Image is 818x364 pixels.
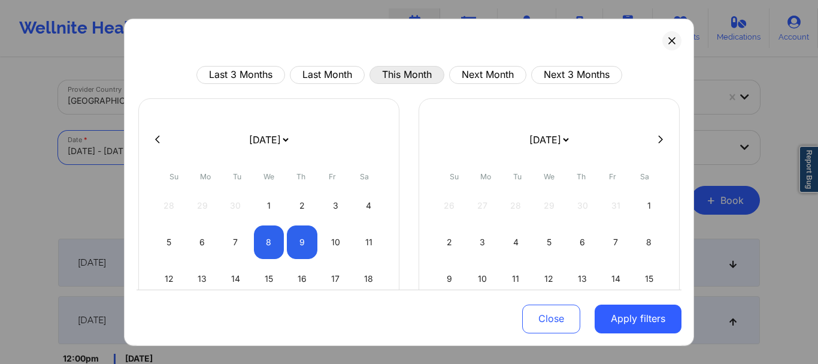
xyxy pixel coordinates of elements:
[254,261,284,295] div: Wed Oct 15 2025
[434,261,465,295] div: Sun Nov 09 2025
[450,172,459,181] abbr: Sunday
[449,65,526,83] button: Next Month
[187,225,218,258] div: Mon Oct 06 2025
[287,261,317,295] div: Thu Oct 16 2025
[220,225,251,258] div: Tue Oct 07 2025
[567,261,598,295] div: Thu Nov 13 2025
[522,305,580,333] button: Close
[320,225,351,258] div: Fri Oct 10 2025
[513,172,522,181] abbr: Tuesday
[501,261,531,295] div: Tue Nov 11 2025
[287,188,317,222] div: Thu Oct 02 2025
[468,225,498,258] div: Mon Nov 03 2025
[577,172,586,181] abbr: Thursday
[296,172,305,181] abbr: Thursday
[609,172,616,181] abbr: Friday
[544,172,555,181] abbr: Wednesday
[501,225,531,258] div: Tue Nov 04 2025
[169,172,178,181] abbr: Sunday
[187,261,218,295] div: Mon Oct 13 2025
[468,261,498,295] div: Mon Nov 10 2025
[601,261,631,295] div: Fri Nov 14 2025
[531,65,622,83] button: Next 3 Months
[640,172,649,181] abbr: Saturday
[233,172,241,181] abbr: Tuesday
[263,172,274,181] abbr: Wednesday
[595,305,681,333] button: Apply filters
[480,172,491,181] abbr: Monday
[353,261,384,295] div: Sat Oct 18 2025
[634,225,664,258] div: Sat Nov 08 2025
[534,261,565,295] div: Wed Nov 12 2025
[634,261,664,295] div: Sat Nov 15 2025
[254,225,284,258] div: Wed Oct 08 2025
[287,225,317,258] div: Thu Oct 09 2025
[434,225,465,258] div: Sun Nov 02 2025
[534,225,565,258] div: Wed Nov 05 2025
[200,172,211,181] abbr: Monday
[567,225,598,258] div: Thu Nov 06 2025
[329,172,336,181] abbr: Friday
[254,188,284,222] div: Wed Oct 01 2025
[290,65,365,83] button: Last Month
[601,225,631,258] div: Fri Nov 07 2025
[154,261,184,295] div: Sun Oct 12 2025
[353,188,384,222] div: Sat Oct 04 2025
[353,225,384,258] div: Sat Oct 11 2025
[634,188,664,222] div: Sat Nov 01 2025
[196,65,285,83] button: Last 3 Months
[360,172,369,181] abbr: Saturday
[320,261,351,295] div: Fri Oct 17 2025
[320,188,351,222] div: Fri Oct 03 2025
[220,261,251,295] div: Tue Oct 14 2025
[154,225,184,258] div: Sun Oct 05 2025
[369,65,444,83] button: This Month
